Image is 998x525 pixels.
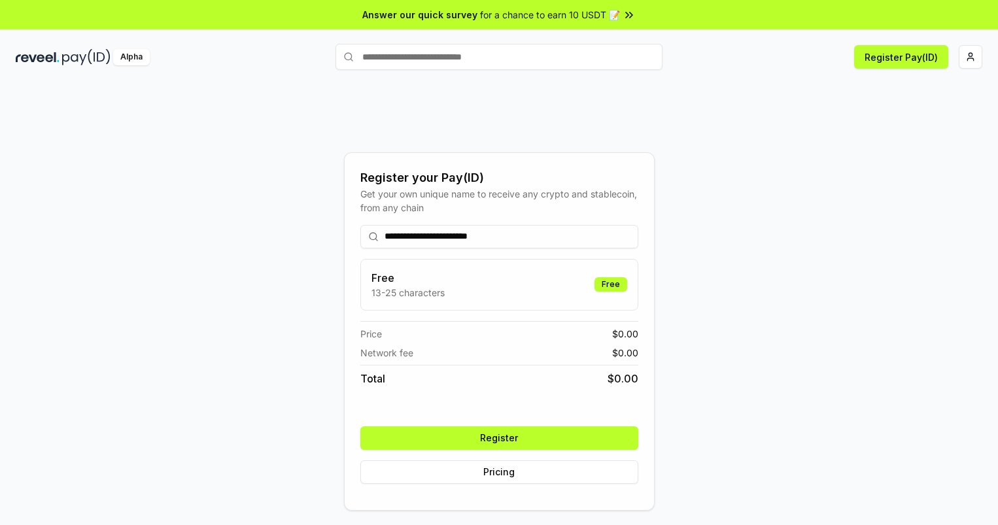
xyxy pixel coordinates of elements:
[612,346,638,360] span: $ 0.00
[480,8,620,22] span: for a chance to earn 10 USDT 📝
[371,286,445,299] p: 13-25 characters
[360,371,385,386] span: Total
[612,327,638,341] span: $ 0.00
[113,49,150,65] div: Alpha
[594,277,627,292] div: Free
[360,460,638,484] button: Pricing
[371,270,445,286] h3: Free
[16,49,60,65] img: reveel_dark
[362,8,477,22] span: Answer our quick survey
[608,371,638,386] span: $ 0.00
[360,346,413,360] span: Network fee
[360,187,638,214] div: Get your own unique name to receive any crypto and stablecoin, from any chain
[360,169,638,187] div: Register your Pay(ID)
[854,45,948,69] button: Register Pay(ID)
[360,426,638,450] button: Register
[62,49,111,65] img: pay_id
[360,327,382,341] span: Price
